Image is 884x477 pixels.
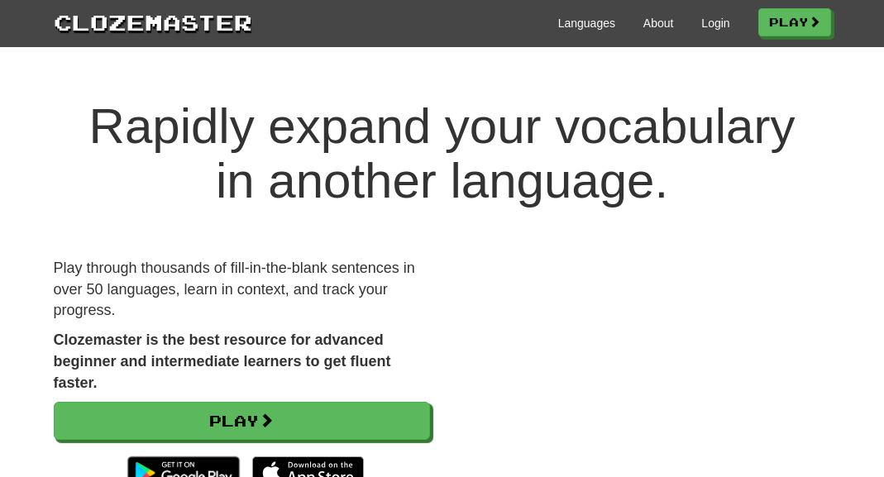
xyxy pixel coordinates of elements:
a: Languages [558,15,615,31]
a: Login [701,15,729,31]
a: Play [758,8,831,36]
a: About [643,15,674,31]
p: Play through thousands of fill-in-the-blank sentences in over 50 languages, learn in context, and... [54,258,430,322]
a: Clozemaster [54,7,252,37]
a: Play [54,402,430,440]
strong: Clozemaster is the best resource for advanced beginner and intermediate learners to get fluent fa... [54,332,391,390]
